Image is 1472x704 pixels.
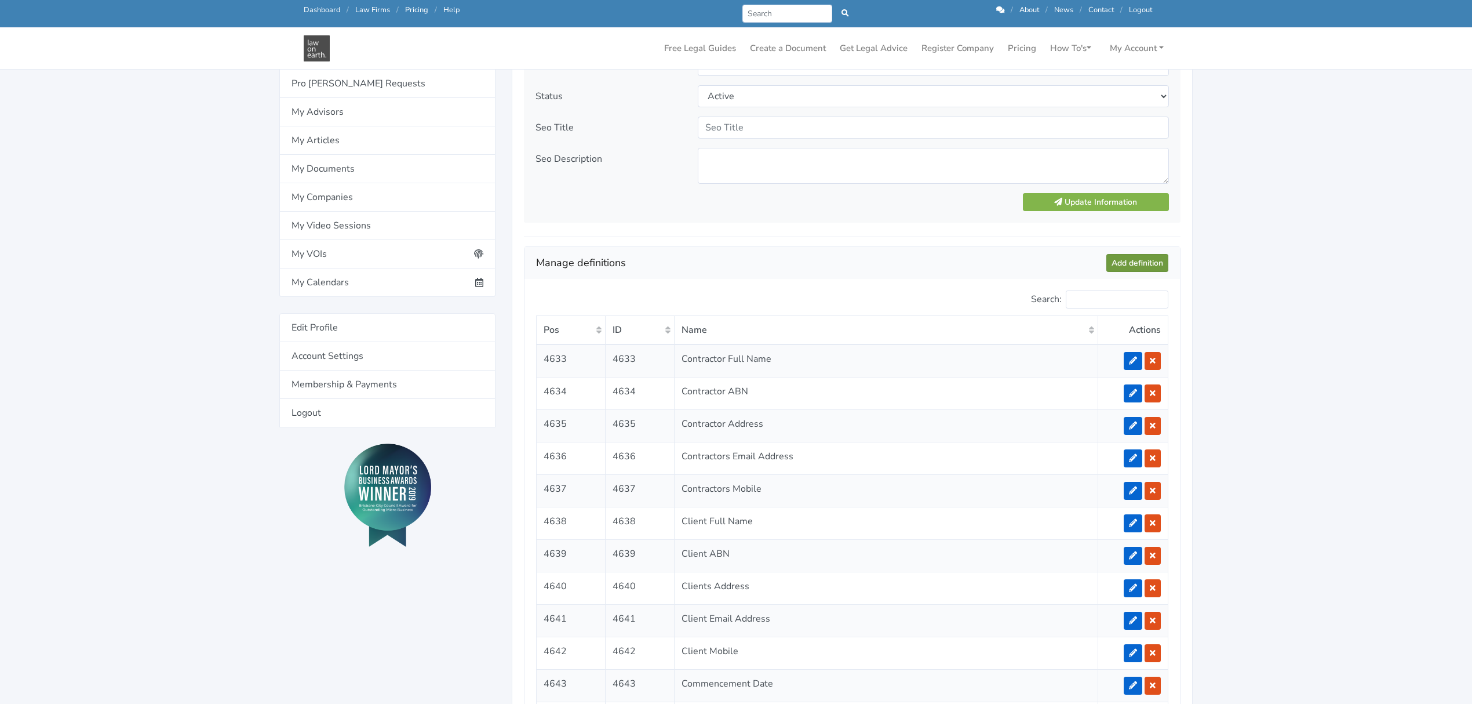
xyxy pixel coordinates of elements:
[344,444,431,547] img: Lord Mayor's Award 2019
[279,70,495,98] a: Pro [PERSON_NAME] Requests
[1045,5,1048,15] span: /
[1031,291,1168,309] label: Search:
[537,540,606,572] td: 4639
[279,126,495,155] a: My Articles
[606,344,675,378] td: 4633
[396,5,399,15] span: /
[835,37,912,60] a: Get Legal Advice
[675,605,1098,637] td: Client Email Address
[675,572,1098,605] td: Clients Address
[1080,5,1082,15] span: /
[537,316,606,345] th: Pos: activate to sort column ascending
[527,117,690,139] div: Seo Title
[527,148,690,184] div: Seo Description
[1011,5,1013,15] span: /
[698,117,1169,139] input: Seo Title
[279,342,495,371] a: Account Settings
[537,670,606,702] td: 4643
[675,670,1098,702] td: Commencement Date
[537,410,606,442] td: 4635
[1120,5,1123,15] span: /
[675,410,1098,442] td: Contractor Address
[304,5,340,15] a: Dashboard
[279,212,495,240] a: My Video Sessions
[745,37,830,60] a: Create a Document
[537,378,606,410] td: 4634
[537,344,606,378] td: 4633
[527,85,690,107] div: Status
[443,5,460,15] a: Help
[279,399,495,427] a: Logout
[606,442,675,475] td: 4636
[347,5,349,15] span: /
[1098,316,1168,345] th: Actions
[675,442,1098,475] td: Contractors Email Address
[1066,291,1168,309] input: Search:
[606,410,675,442] td: 4635
[405,5,428,15] a: Pricing
[279,371,495,399] a: Membership & Payments
[606,605,675,637] td: 4641
[1105,37,1168,60] a: My Account
[606,540,675,572] td: 4639
[537,572,606,605] td: 4640
[435,5,437,15] span: /
[1106,254,1168,272] a: Add definition
[606,637,675,670] td: 4642
[606,475,675,507] td: 4637
[1129,5,1152,15] a: Logout
[304,35,330,61] img: Law On Earth
[1003,37,1041,60] a: Pricing
[355,5,390,15] a: Law Firms
[537,507,606,540] td: 4638
[537,442,606,475] td: 4636
[675,378,1098,410] td: Contractor ABN
[606,670,675,702] td: 4643
[675,637,1098,670] td: Client Mobile
[1045,37,1096,60] a: How To's
[660,37,741,60] a: Free Legal Guides
[1088,5,1114,15] a: Contact
[279,268,495,297] a: My Calendars
[1023,193,1169,211] button: Update Information
[606,507,675,540] td: 4638
[279,155,495,183] a: My Documents
[675,507,1098,540] td: Client Full Name
[537,605,606,637] td: 4641
[606,572,675,605] td: 4640
[279,98,495,126] a: My Advisors
[1054,5,1073,15] a: News
[606,378,675,410] td: 4634
[1019,5,1039,15] a: About
[675,540,1098,572] td: Client ABN
[279,240,495,268] a: My VOIs
[917,37,999,60] a: Register Company
[536,254,1106,273] h2: Manage definitions
[742,5,832,23] input: Search
[675,316,1098,345] th: Name: activate to sort column ascending
[675,344,1098,378] td: Contractor Full Name
[279,313,495,342] a: Edit Profile
[537,475,606,507] td: 4637
[675,475,1098,507] td: Contractors Mobile
[537,637,606,670] td: 4642
[279,183,495,212] a: My Companies
[606,316,675,345] th: ID: activate to sort column ascending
